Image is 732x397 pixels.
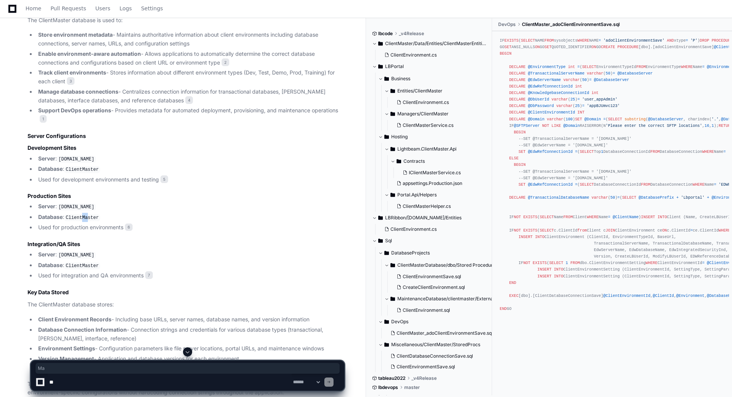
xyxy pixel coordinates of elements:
[28,192,344,200] h3: Production Sites
[509,91,526,95] span: DECLARE
[28,288,344,296] h2: Key Data Stored
[40,115,47,123] span: 1
[681,195,705,200] span: 'Lbportal'
[538,267,564,272] span: INSERT INTO
[518,149,525,154] span: SET
[397,157,401,166] svg: Directory
[712,123,714,128] span: 1
[36,68,344,86] li: - Stores information about different environment types (Dev, Test, Demo, Prod, Training) for each...
[690,38,697,43] span: 'P'
[577,65,580,69] span: =
[390,52,437,58] span: ClientEnvironment.cs
[145,271,153,279] span: 7
[397,146,457,152] span: Lightbeam.ClientMaster.Api
[556,104,573,108] span: varchar
[625,117,646,122] span: substring
[403,284,465,290] span: CreateClientEnvironment.sql
[589,78,591,82] span: =
[575,117,582,122] span: SET
[580,149,594,154] span: SELECT
[528,110,575,115] span: @ClientEnvironmentId
[518,235,544,239] span: INSERT INTO
[587,215,599,219] span: WHERE
[36,261,344,270] li: :
[514,123,540,128] span: @SFTPServer
[570,261,580,265] span: FROM
[504,38,518,43] span: EXISTS
[702,65,704,69] span: =
[378,247,492,259] button: DatabaseProjects
[552,123,561,128] span: LIKE
[528,117,544,122] span: @Domain
[509,195,526,200] span: DECLARE
[641,182,651,187] span: FROM
[397,88,442,94] span: Entities/ClientMaster
[542,123,549,128] span: NOT
[702,149,714,154] span: WHERE
[160,175,168,183] span: 5
[38,107,111,113] strong: Support DevOps operations
[523,228,538,233] span: EXISTS
[399,31,424,37] span: _v4Release
[582,104,585,108] span: =
[509,117,526,122] span: DECLARE
[57,156,96,163] code: [DOMAIN_NAME]
[535,45,539,49] span: ON
[544,45,551,49] span: SET
[397,330,493,336] span: ClientMaster_adoClientEnvironmentSave.sql
[603,117,606,122] span: =
[641,215,667,219] span: INSERT INTO
[391,319,408,325] span: DevOps
[608,215,611,219] span: =
[384,108,486,120] button: Managers/ClientMaster
[509,84,526,89] span: DECLARE
[38,155,55,162] strong: Server
[577,228,587,233] span: from
[36,88,344,105] li: - Centralizes connection information for transactional databases, [PERSON_NAME] databases, interf...
[378,131,486,143] button: Hosting
[540,228,554,233] span: SELECT
[378,316,492,328] button: DevOps
[372,235,486,247] button: Sql
[38,69,106,76] strong: Track client environments
[580,182,594,187] span: SELECT
[185,96,193,104] span: 4
[719,228,730,233] span: WHERE
[575,84,582,89] span: int
[617,71,653,76] span: @DatabaseServer
[372,60,486,73] button: LBPortal
[518,143,608,147] span: --SET @EdwServerName = '[DOMAIN_NAME]'
[617,45,638,49] span: PROCEDURE
[601,149,603,154] span: 1
[28,300,344,309] p: The ClientMaster database stores:
[603,293,650,298] span: @ClientEnvironmentId
[585,117,601,122] span: @Domain
[394,282,494,293] button: CreateClientEnvironment.sql
[714,182,716,187] span: =
[639,195,674,200] span: @DatabasePrefix
[378,339,492,351] button: Miscellaneous/ClientMaster/StoredProcs
[568,65,575,69] span: int
[690,228,693,233] span: =
[394,178,482,189] button: appsettings.Production.json
[28,144,344,152] h3: Development Sites
[552,97,568,102] span: varchar
[528,104,554,108] span: @DbPassword
[500,306,507,311] span: END
[36,175,344,184] li: Used for development environments and testing
[528,91,589,95] span: @KnowledgebaseConnectionId
[563,78,580,82] span: varchar
[504,45,511,49] span: SET
[611,195,615,200] span: 50
[38,203,55,209] strong: Server
[390,86,395,96] svg: Directory
[28,16,344,25] p: The ClientMaster database is used to:
[36,344,344,353] li: - Configuration parameters like file server locations, portal URLs, and maintenance windows
[372,37,486,50] button: ClientMaster/Data/Entities/ClientMasterEntities
[403,203,451,209] span: ClientMasterHelper.cs
[403,307,450,313] span: ClientEnvironment.sql
[563,123,580,128] span: @Domain
[390,226,437,232] span: ClientEnvironment.cs
[577,110,584,115] span: INT
[222,58,229,66] span: 2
